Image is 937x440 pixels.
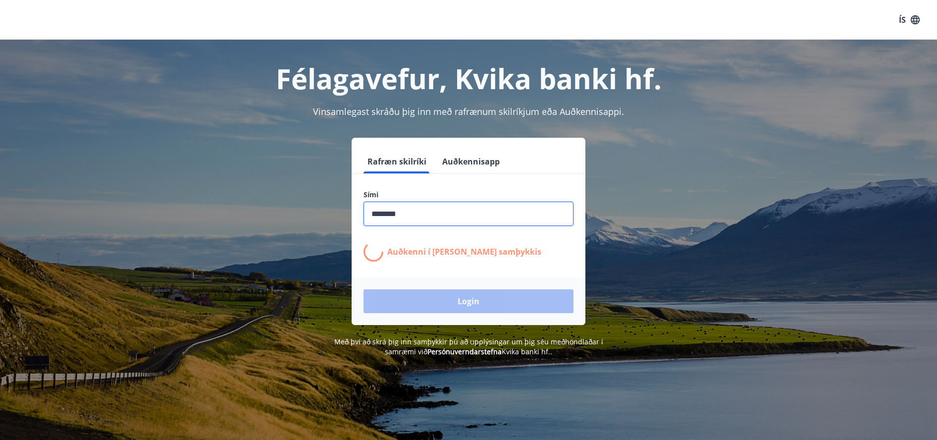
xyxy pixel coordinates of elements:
button: Rafræn skilríki [364,150,430,173]
a: Persónuverndarstefna [427,347,502,356]
label: Sími [364,190,573,200]
button: ÍS [893,11,925,29]
p: Auðkenni í [PERSON_NAME] samþykkis [387,246,541,257]
span: Með því að skrá þig inn samþykkir þú að upplýsingar um þig séu meðhöndlaðar í samræmi við Kvika b... [334,337,603,356]
h1: Félagavefur, Kvika banki hf. [124,59,813,97]
span: Vinsamlegast skráðu þig inn með rafrænum skilríkjum eða Auðkennisappi. [313,106,624,117]
button: Auðkennisapp [438,150,504,173]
